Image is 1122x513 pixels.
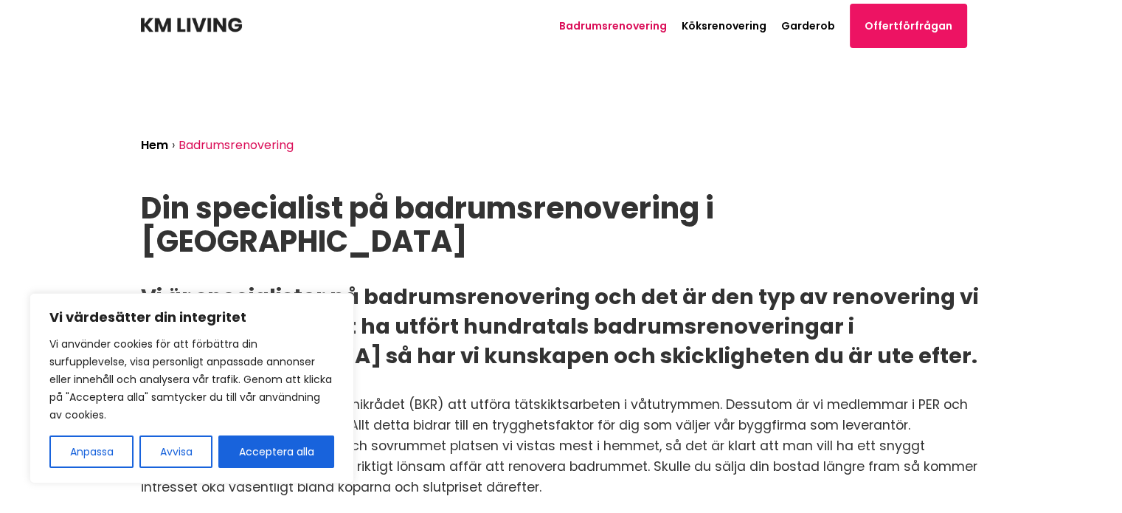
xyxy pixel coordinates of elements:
button: Anpassa [49,435,134,468]
li: › [172,134,179,156]
h2: Vi är specialister på badrumsrenovering och det är den typ av renovering vi mest utför. Efter att... [141,282,982,371]
button: Avvisa [139,435,212,468]
button: Acceptera alla [218,435,334,468]
h1: Din specialist på badrumsrenovering i [GEOGRAPHIC_DATA] [141,192,982,258]
a: Köksrenovering [682,18,766,33]
a: Hem [141,137,168,154]
a: Badrumsrenovering [559,18,667,33]
p: Vi värdesätter din integritet [49,309,334,326]
p: Vi har behörighet från Byggkeramikrådet (BKR) att utföra tätskiktsarbeten i våtutrymmen. Dessutom... [141,394,982,497]
img: KM Living [141,18,242,32]
p: Vi använder cookies för att förbättra din surfupplevelse, visa personligt anpassade annonser elle... [49,335,334,424]
li: Badrumsrenovering [179,134,297,156]
a: Garderob [781,18,835,33]
a: Offertförfrågan [850,4,967,48]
